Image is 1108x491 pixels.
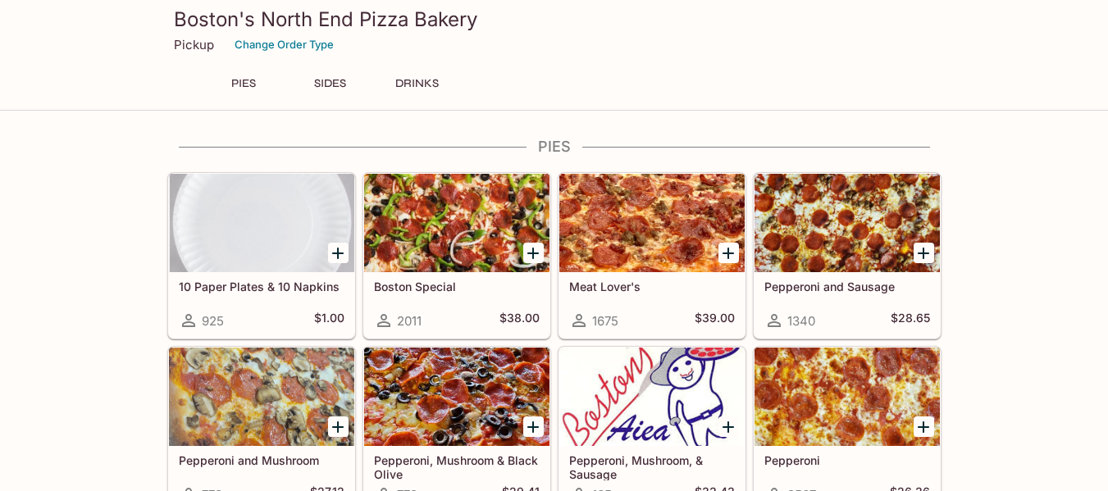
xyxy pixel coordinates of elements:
[559,348,745,446] div: Pepperoni, Mushroom, & Sausage
[764,280,930,293] h5: Pepperoni and Sausage
[169,174,354,272] div: 10 Paper Plates & 10 Napkins
[718,416,739,437] button: Add Pepperoni, Mushroom, & Sausage
[174,7,935,32] h3: Boston's North End Pizza Bakery
[179,453,344,467] h5: Pepperoni and Mushroom
[569,453,735,480] h5: Pepperoni, Mushroom, & Sausage
[364,348,549,446] div: Pepperoni, Mushroom & Black Olive
[891,311,930,330] h5: $28.65
[764,453,930,467] h5: Pepperoni
[755,348,940,446] div: Pepperoni
[374,453,540,480] h5: Pepperoni, Mushroom & Black Olive
[179,280,344,293] h5: 10 Paper Plates & 10 Napkins
[227,32,341,57] button: Change Order Type
[523,416,544,437] button: Add Pepperoni, Mushroom & Black Olive
[397,313,422,329] span: 2011
[787,313,815,329] span: 1340
[168,173,355,339] a: 10 Paper Plates & 10 Napkins925$1.00
[695,311,735,330] h5: $39.00
[363,173,550,339] a: Boston Special2011$38.00
[523,243,544,263] button: Add Boston Special
[755,174,940,272] div: Pepperoni and Sausage
[374,280,540,293] h5: Boston Special
[569,280,735,293] h5: Meat Lover's
[294,72,367,95] button: SIDES
[592,313,618,329] span: 1675
[174,37,214,52] p: Pickup
[167,138,942,156] h4: PIES
[202,313,224,329] span: 925
[754,173,941,339] a: Pepperoni and Sausage1340$28.65
[559,174,745,272] div: Meat Lover's
[559,173,746,339] a: Meat Lover's1675$39.00
[328,416,349,437] button: Add Pepperoni and Mushroom
[914,243,934,263] button: Add Pepperoni and Sausage
[499,311,540,330] h5: $38.00
[314,311,344,330] h5: $1.00
[328,243,349,263] button: Add 10 Paper Plates & 10 Napkins
[207,72,280,95] button: PIES
[381,72,454,95] button: DRINKS
[718,243,739,263] button: Add Meat Lover's
[914,416,934,437] button: Add Pepperoni
[364,174,549,272] div: Boston Special
[169,348,354,446] div: Pepperoni and Mushroom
